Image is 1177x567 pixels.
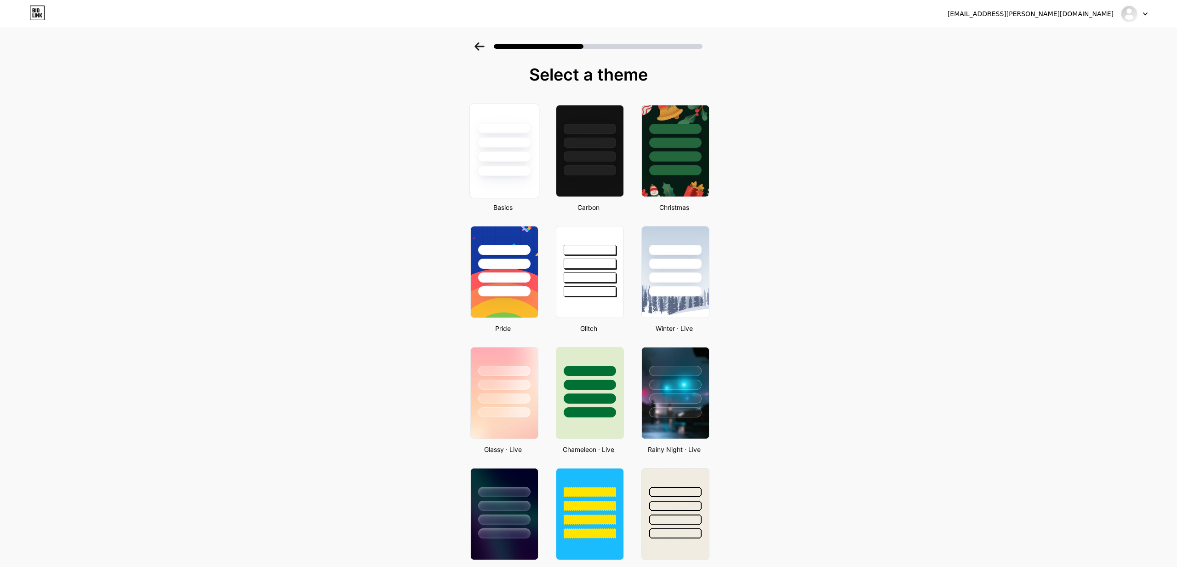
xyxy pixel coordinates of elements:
div: Carbon [553,202,624,212]
div: Select a theme [467,65,710,84]
div: [EMAIL_ADDRESS][PERSON_NAME][DOMAIN_NAME] [948,9,1114,19]
div: Chameleon · Live [553,445,624,454]
div: Winter · Live [639,324,709,333]
div: Pride [468,324,538,333]
div: Glassy · Live [468,445,538,454]
div: Rainy Night · Live [639,445,709,454]
div: Basics [468,202,538,212]
div: Christmas [639,202,709,212]
img: Illia Sakovich [1120,5,1138,23]
div: Glitch [553,324,624,333]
